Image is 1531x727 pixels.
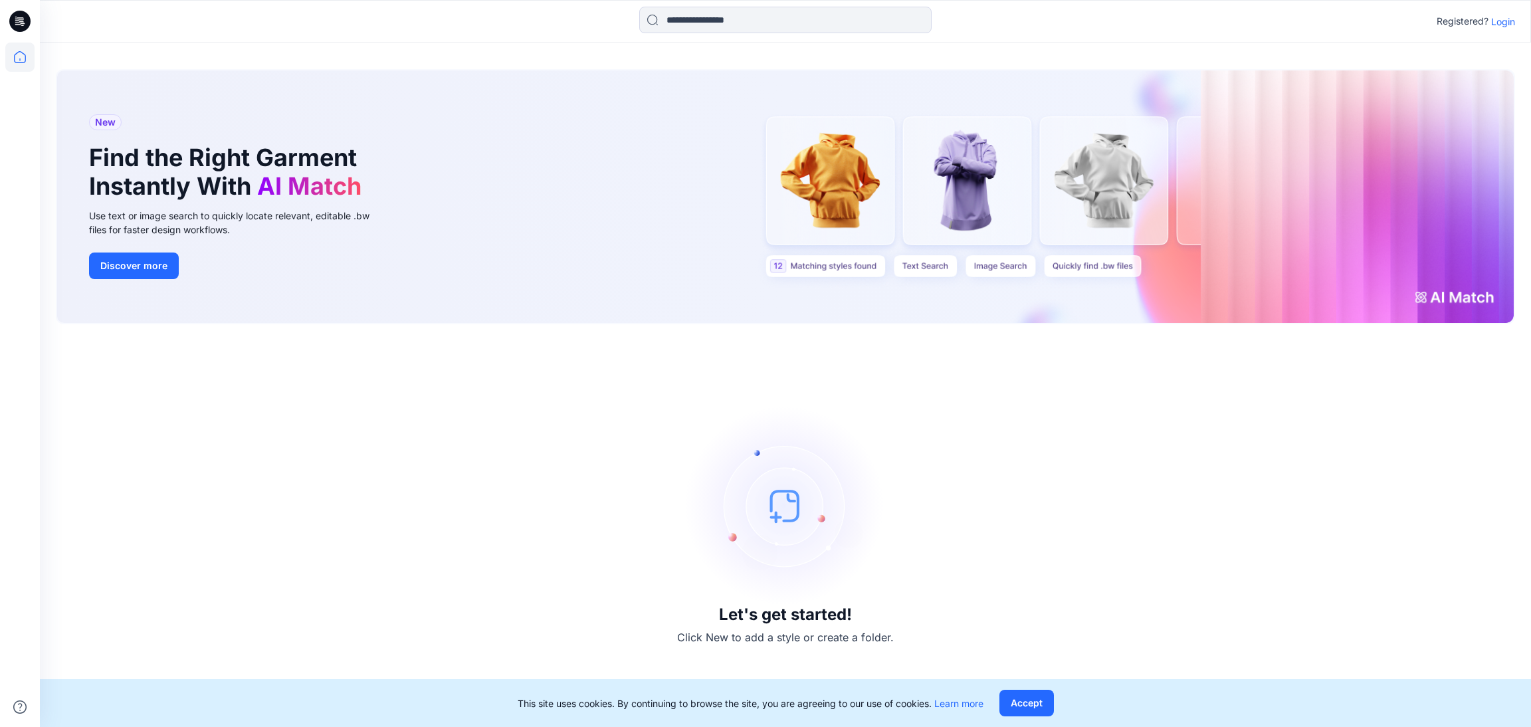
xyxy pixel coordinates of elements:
[719,605,852,624] h3: Let's get started!
[686,406,885,605] img: empty-state-image.svg
[1491,15,1515,29] p: Login
[95,114,116,130] span: New
[257,171,361,201] span: AI Match
[89,253,179,279] button: Discover more
[677,629,894,645] p: Click New to add a style or create a folder.
[999,690,1054,716] button: Accept
[1437,13,1488,29] p: Registered?
[89,144,368,201] h1: Find the Right Garment Instantly With
[934,698,983,709] a: Learn more
[89,209,388,237] div: Use text or image search to quickly locate relevant, editable .bw files for faster design workflows.
[518,696,983,710] p: This site uses cookies. By continuing to browse the site, you are agreeing to our use of cookies.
